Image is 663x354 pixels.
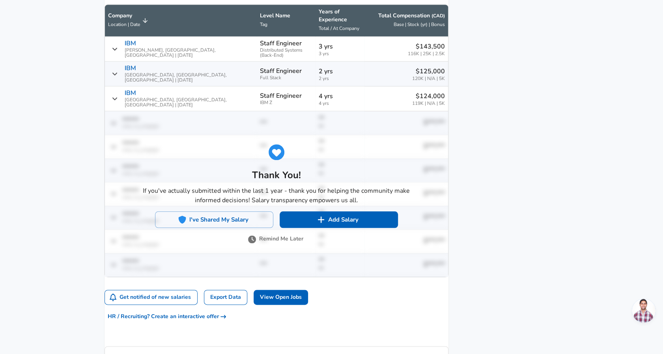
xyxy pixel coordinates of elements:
[319,91,362,101] p: 4 yrs
[319,42,362,51] p: 3 yrs
[280,211,398,228] button: Add Salary
[319,8,362,24] p: Years of Experience
[155,211,273,228] button: I've Shared My Salary
[204,290,247,305] a: Export Data
[260,40,302,47] p: Staff Engineer
[378,12,445,20] p: Total Compensation
[260,12,312,20] p: Level Name
[108,21,140,28] span: Location | Date
[142,186,411,205] p: If you've actually submitted within the last 1 year - thank you for helping the community make in...
[319,25,359,32] span: Total / At Company
[125,97,254,108] span: [GEOGRAPHIC_DATA], [GEOGRAPHIC_DATA], [GEOGRAPHIC_DATA] | [DATE]
[125,89,136,97] p: IBM
[105,4,448,277] table: Salary Submissions
[125,73,254,83] span: [GEOGRAPHIC_DATA], [GEOGRAPHIC_DATA], [GEOGRAPHIC_DATA] | [DATE]
[319,76,362,81] span: 2 yrs
[108,312,226,322] span: HR / Recruiting? Create an interactive offer
[260,48,312,58] span: Distributed Systems (Back-End)
[125,65,136,72] p: IBM
[412,67,445,76] p: $125,000
[260,100,312,105] span: IBM Z
[260,75,312,80] span: Full Stack
[105,290,198,305] button: Get notified of new salaries
[125,40,136,47] p: IBM
[412,101,445,106] span: 119K | N/A | 5K
[108,12,150,29] span: CompanyLocation | Date
[394,21,445,28] span: Base | Stock (yr) | Bonus
[250,234,303,244] button: Remind Me Later
[125,48,254,58] span: [PERSON_NAME], [GEOGRAPHIC_DATA], [GEOGRAPHIC_DATA] | [DATE]
[632,299,656,322] div: Open chat
[254,290,308,305] a: View Open Jobs
[319,101,362,106] span: 4 yrs
[260,21,267,28] span: Tag
[260,67,302,75] p: Staff Engineer
[269,144,284,160] img: svg+xml;base64,PHN2ZyB4bWxucz0iaHR0cDovL3d3dy53My5vcmcvMjAwMC9zdmciIGZpbGw9IiMyNjhERUMiIHZpZXdCb3...
[317,216,325,224] img: svg+xml;base64,PHN2ZyB4bWxucz0iaHR0cDovL3d3dy53My5vcmcvMjAwMC9zdmciIGZpbGw9IiNmZmZmZmYiIHZpZXdCb3...
[108,12,140,20] p: Company
[248,235,256,243] img: svg+xml;base64,PHN2ZyB4bWxucz0iaHR0cDovL3d3dy53My5vcmcvMjAwMC9zdmciIGZpbGw9IiM3NTc1NzUiIHZpZXdCb3...
[105,309,229,324] button: HR / Recruiting? Create an interactive offer
[260,92,302,99] p: Staff Engineer
[412,91,445,101] p: $124,000
[431,13,445,19] button: (CAD)
[178,216,186,224] img: svg+xml;base64,PHN2ZyB4bWxucz0iaHR0cDovL3d3dy53My5vcmcvMjAwMC9zdmciIGZpbGw9IiMyNjhERUMiIHZpZXdCb3...
[142,169,411,181] h5: Thank You!
[408,42,445,51] p: $143,500
[412,76,445,81] span: 120K | N/A | 5K
[319,51,362,56] span: 3 yrs
[368,12,444,29] span: Total Compensation (CAD) Base | Stock (yr) | Bonus
[319,67,362,76] p: 2 yrs
[408,51,445,56] span: 116K | 25K | 2.5K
